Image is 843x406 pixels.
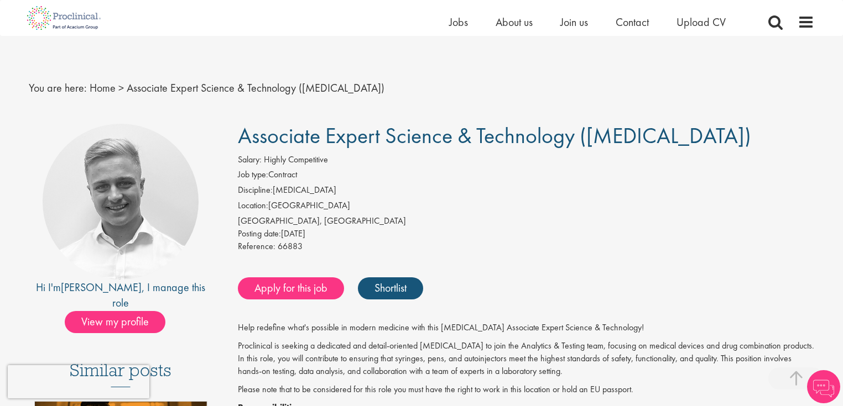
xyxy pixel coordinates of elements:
[90,81,116,95] a: breadcrumb link
[677,15,726,29] a: Upload CV
[238,215,815,228] div: [GEOGRAPHIC_DATA], [GEOGRAPHIC_DATA]
[238,199,268,212] label: Location:
[29,81,87,95] span: You are here:
[238,184,815,199] li: [MEDICAL_DATA]
[238,383,815,396] p: Please note that to be considered for this role you must have the right to work in this location ...
[278,240,303,252] span: 66883
[238,340,815,378] p: Proclinical is seeking a dedicated and detail-oriented [MEDICAL_DATA] to join the Analytics & Tes...
[358,277,423,299] a: Shortlist
[8,365,149,398] iframe: reCAPTCHA
[496,15,533,29] a: About us
[238,228,815,240] div: [DATE]
[238,321,815,334] p: Help redefine what's possible in modern medicine with this [MEDICAL_DATA] Associate Expert Scienc...
[238,240,275,253] label: Reference:
[65,313,176,328] a: View my profile
[449,15,468,29] a: Jobs
[238,277,344,299] a: Apply for this job
[127,81,384,95] span: Associate Expert Science & Technology ([MEDICAL_DATA])
[807,370,840,403] img: Chatbot
[43,124,199,280] img: imeage of recruiter Joshua Bye
[70,361,171,387] h3: Similar posts
[238,168,815,184] li: Contract
[238,184,273,197] label: Discipline:
[560,15,588,29] a: Join us
[238,228,281,239] span: Posting date:
[61,280,142,294] a: [PERSON_NAME]
[29,280,213,311] div: Hi I'm , I manage this role
[118,81,124,95] span: >
[264,154,328,165] span: Highly Competitive
[238,122,751,150] span: Associate Expert Science & Technology ([MEDICAL_DATA])
[238,168,268,181] label: Job type:
[238,199,815,215] li: [GEOGRAPHIC_DATA]
[616,15,649,29] a: Contact
[238,154,262,166] label: Salary:
[65,311,165,333] span: View my profile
